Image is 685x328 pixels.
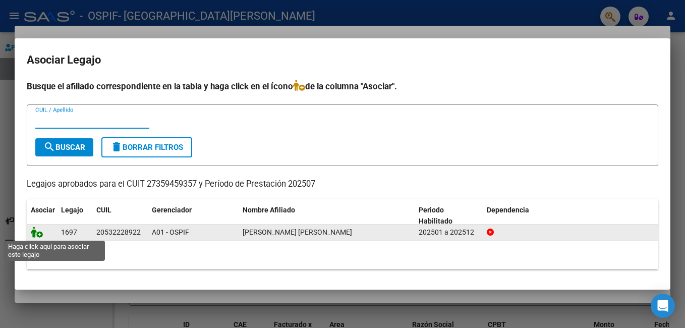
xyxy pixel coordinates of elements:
span: Borrar Filtros [110,143,183,152]
span: Buscar [43,143,85,152]
h2: Asociar Legajo [27,50,658,70]
span: Gerenciador [152,206,192,214]
p: Legajos aprobados para el CUIT 27359459357 y Período de Prestación 202507 [27,178,658,191]
span: Asociar [31,206,55,214]
span: Nombre Afiliado [243,206,295,214]
div: Open Intercom Messenger [651,294,675,318]
span: 1697 [61,228,77,236]
h4: Busque el afiliado correspondiente en la tabla y haga click en el ícono de la columna "Asociar". [27,80,658,93]
datatable-header-cell: Nombre Afiliado [239,199,415,233]
datatable-header-cell: Periodo Habilitado [415,199,483,233]
mat-icon: delete [110,141,123,153]
datatable-header-cell: CUIL [92,199,148,233]
button: Buscar [35,138,93,156]
span: CUIL [96,206,111,214]
span: A01 - OSPIF [152,228,189,236]
datatable-header-cell: Legajo [57,199,92,233]
datatable-header-cell: Dependencia [483,199,659,233]
span: Periodo Habilitado [419,206,452,226]
div: 20532228922 [96,227,141,238]
span: GUTIERREZ OCON ALEX AGUSTIN [243,228,352,236]
datatable-header-cell: Gerenciador [148,199,239,233]
span: Dependencia [487,206,529,214]
span: Legajo [61,206,83,214]
mat-icon: search [43,141,55,153]
div: 202501 a 202512 [419,227,479,238]
datatable-header-cell: Asociar [27,199,57,233]
div: 1 registros [27,244,658,269]
button: Borrar Filtros [101,137,192,157]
